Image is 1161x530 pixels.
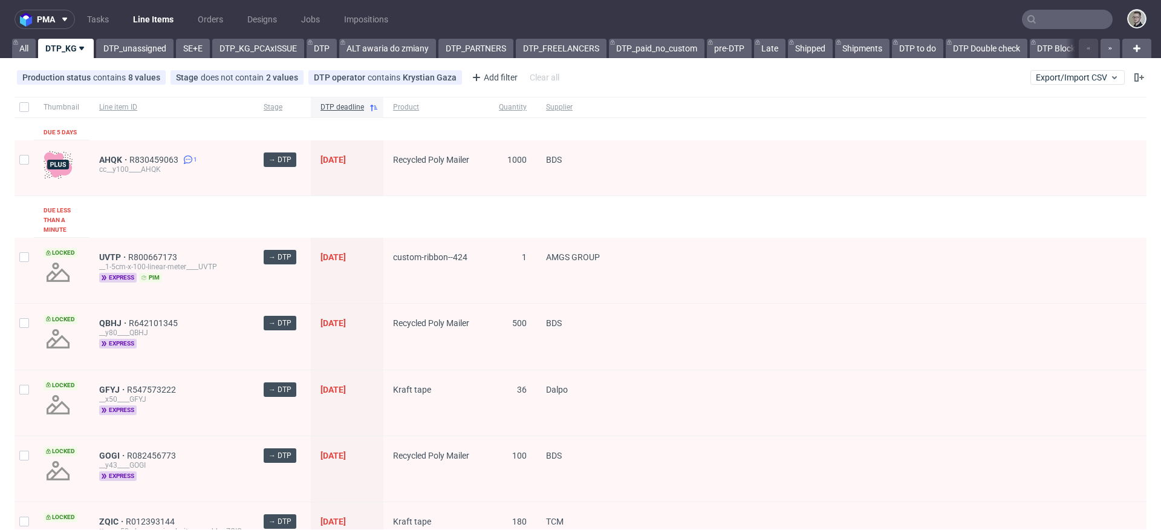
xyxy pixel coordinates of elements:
button: pma [15,10,75,29]
div: cc__y100____AHQK [99,165,244,174]
a: Late [754,39,785,58]
div: Due 5 days [44,128,77,137]
span: express [99,339,137,348]
a: Impositions [337,10,395,29]
span: [DATE] [320,451,346,460]
a: DTP Blocked [1030,39,1091,58]
span: R547573222 [127,385,178,394]
span: Export/Import CSV [1036,73,1119,82]
span: express [99,273,137,283]
img: Krystian Gaza [1128,10,1145,27]
span: express [99,405,137,415]
a: pre-DTP [707,39,752,58]
span: Recycled Poly Mailer [393,155,469,165]
a: Shipments [835,39,889,58]
span: 1000 [507,155,527,165]
a: Jobs [294,10,327,29]
span: Production status [22,73,93,82]
span: → DTP [268,318,291,329]
span: Locked [44,315,77,324]
span: Line item ID [99,102,244,113]
span: ZQIC [99,517,126,526]
a: DTP_PARTNERS [438,39,513,58]
div: 2 values [266,73,298,82]
span: BDS [546,155,562,165]
span: contains [93,73,128,82]
a: DTP_paid_no_custom [609,39,704,58]
span: Stage [264,102,301,113]
img: no_design.png [44,390,73,419]
a: R800667173 [128,252,180,262]
div: __1-5cm-x-100-linear-meter____UVTP [99,262,244,272]
img: logo [20,13,37,27]
a: All [12,39,36,58]
span: BDS [546,451,562,460]
a: Tasks [80,10,116,29]
button: Export/Import CSV [1030,70,1125,85]
span: Locked [44,381,77,390]
a: Designs [240,10,284,29]
a: DTP [307,39,337,58]
div: __y80____QBHJ [99,328,244,338]
span: Dalpo [546,385,568,394]
div: Krystian Gaza [403,73,457,82]
span: 1 [522,252,527,262]
span: Kraft tape [393,385,431,394]
span: DTP operator [314,73,368,82]
span: DTP deadline [320,102,364,113]
span: Supplier [546,102,611,113]
span: [DATE] [320,252,346,262]
img: no_design.png [44,324,73,353]
a: Orders [190,10,230,29]
span: [DATE] [320,155,346,165]
span: 1 [193,155,197,165]
span: [DATE] [320,517,346,526]
div: __y43____GOGI [99,460,244,470]
div: 8 values [128,73,160,82]
a: R830459063 [129,155,181,165]
span: AMGS GROUP [546,252,600,262]
span: 100 [512,451,527,460]
a: R082456773 [127,451,178,460]
div: Clear all [527,69,562,86]
span: → DTP [268,450,291,461]
a: DTP_KG_PCAxISSUE [212,39,304,58]
span: Thumbnail [44,102,80,113]
span: → DTP [268,384,291,395]
span: [DATE] [320,385,346,394]
span: Locked [44,248,77,258]
span: Recycled Poly Mailer [393,318,469,328]
a: GOGI [99,451,127,460]
span: 180 [512,517,527,526]
div: __x50____GFYJ [99,394,244,404]
span: → DTP [268,252,291,263]
span: BDS [546,318,562,328]
a: DTP_KG [38,39,94,58]
a: DTP to do [892,39,943,58]
a: UVTP [99,252,128,262]
a: QBHJ [99,318,129,328]
span: → DTP [268,154,291,165]
a: R012393144 [126,517,177,526]
a: Shipped [788,39,833,58]
div: Add filter [467,68,520,87]
span: Locked [44,512,77,522]
span: Product [393,102,480,113]
img: no_design.png [44,258,73,287]
a: DTP_FREELANCERS [516,39,607,58]
img: plus-icon.676465ae8f3a83198b3f.png [44,150,73,179]
a: AHQK [99,155,129,165]
a: 1 [181,155,197,165]
span: express [99,471,137,481]
span: Locked [44,447,77,456]
a: GFYJ [99,385,127,394]
a: Line Items [126,10,181,29]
